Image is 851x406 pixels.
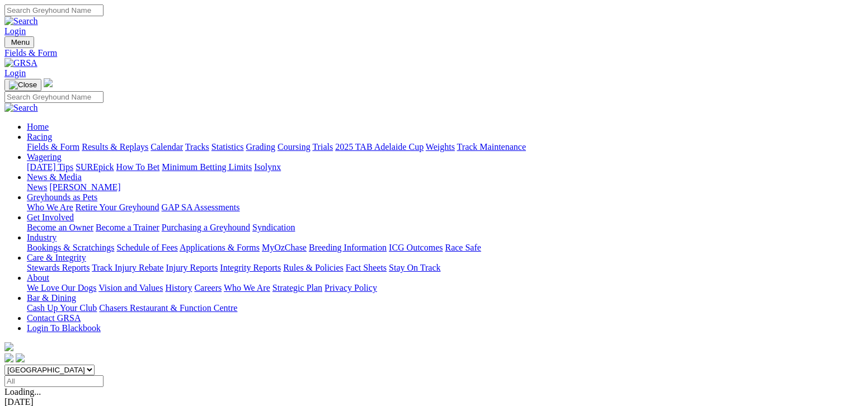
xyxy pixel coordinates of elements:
a: Bar & Dining [27,293,76,303]
a: Privacy Policy [325,283,377,292]
a: Care & Integrity [27,253,86,262]
a: Who We Are [27,202,73,212]
div: News & Media [27,182,847,192]
div: Greyhounds as Pets [27,202,847,213]
div: Care & Integrity [27,263,847,273]
a: Track Injury Rebate [92,263,163,272]
a: Minimum Betting Limits [162,162,252,172]
a: Login [4,68,26,78]
div: Racing [27,142,847,152]
a: Contact GRSA [27,313,81,323]
a: Cash Up Your Club [27,303,97,313]
a: [PERSON_NAME] [49,182,120,192]
img: logo-grsa-white.png [44,78,53,87]
a: Racing [27,132,52,141]
a: History [165,283,192,292]
a: Stewards Reports [27,263,90,272]
img: Search [4,16,38,26]
img: logo-grsa-white.png [4,342,13,351]
a: Integrity Reports [220,263,281,272]
a: Wagering [27,152,62,162]
a: Grading [246,142,275,152]
a: Syndication [252,223,295,232]
img: facebook.svg [4,353,13,362]
img: Close [9,81,37,89]
div: About [27,283,847,293]
a: Coursing [278,142,311,152]
a: Home [27,122,49,131]
a: Login To Blackbook [27,323,101,333]
a: Track Maintenance [457,142,526,152]
a: Strategic Plan [272,283,322,292]
a: Vision and Values [98,283,163,292]
a: MyOzChase [262,243,307,252]
a: Calendar [151,142,183,152]
a: Stay On Track [389,263,440,272]
div: Get Involved [27,223,847,233]
a: Weights [426,142,455,152]
a: Get Involved [27,213,74,222]
input: Search [4,91,104,103]
a: Who We Are [224,283,270,292]
a: Purchasing a Greyhound [162,223,250,232]
a: [DATE] Tips [27,162,73,172]
img: twitter.svg [16,353,25,362]
a: Careers [194,283,222,292]
a: News [27,182,47,192]
a: How To Bet [116,162,160,172]
a: Fact Sheets [346,263,387,272]
a: We Love Our Dogs [27,283,96,292]
a: Industry [27,233,57,242]
a: Become a Trainer [96,223,159,232]
img: GRSA [4,58,37,68]
span: Menu [11,38,30,46]
button: Toggle navigation [4,79,41,91]
a: 2025 TAB Adelaide Cup [335,142,424,152]
button: Toggle navigation [4,36,34,48]
span: Loading... [4,387,41,396]
a: GAP SA Assessments [162,202,240,212]
a: Isolynx [254,162,281,172]
a: Fields & Form [27,142,79,152]
a: Chasers Restaurant & Function Centre [99,303,237,313]
a: Tracks [185,142,209,152]
a: Trials [312,142,333,152]
a: Become an Owner [27,223,93,232]
a: Greyhounds as Pets [27,192,97,202]
a: Breeding Information [309,243,387,252]
a: ICG Outcomes [389,243,443,252]
a: Schedule of Fees [116,243,177,252]
a: Race Safe [445,243,481,252]
input: Select date [4,375,104,387]
a: Login [4,26,26,36]
a: About [27,273,49,282]
div: Wagering [27,162,847,172]
a: Rules & Policies [283,263,344,272]
a: SUREpick [76,162,114,172]
div: Industry [27,243,847,253]
input: Search [4,4,104,16]
a: Results & Replays [82,142,148,152]
a: Applications & Forms [180,243,260,252]
a: Retire Your Greyhound [76,202,159,212]
img: Search [4,103,38,113]
a: Statistics [211,142,244,152]
a: News & Media [27,172,82,182]
div: Bar & Dining [27,303,847,313]
a: Fields & Form [4,48,847,58]
a: Bookings & Scratchings [27,243,114,252]
a: Injury Reports [166,263,218,272]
